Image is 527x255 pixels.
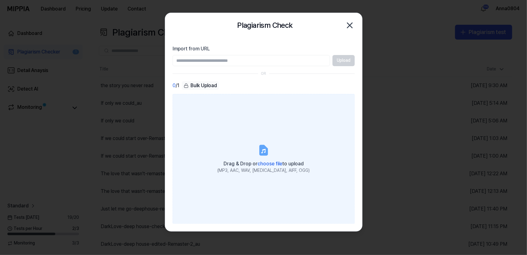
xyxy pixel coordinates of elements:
[173,81,179,90] div: / 1
[173,45,355,53] label: Import from URL
[257,161,282,167] span: choose file
[261,71,266,76] div: OR
[182,81,219,90] button: Bulk Upload
[237,19,292,31] h2: Plagiarism Check
[173,82,176,90] span: 0
[217,168,310,174] div: (MP3, AAC, WAV, [MEDICAL_DATA], AIFF, OGG)
[224,161,304,167] span: Drag & Drop or to upload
